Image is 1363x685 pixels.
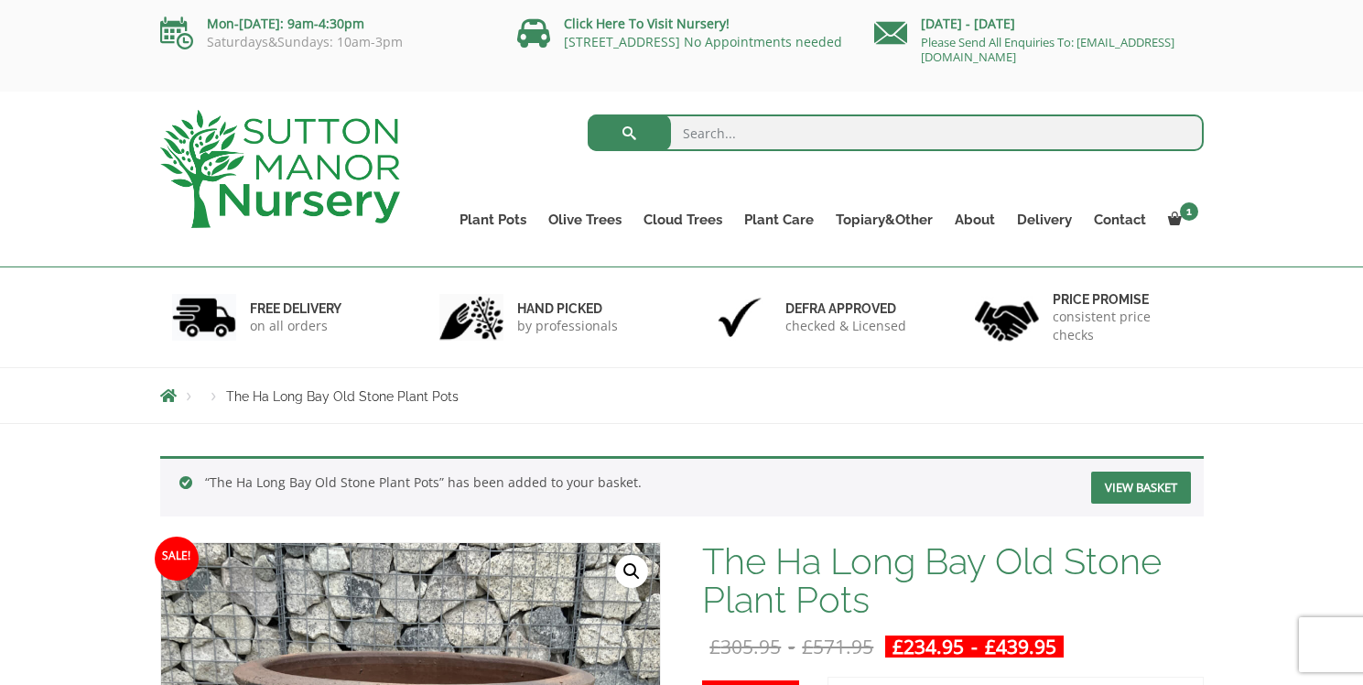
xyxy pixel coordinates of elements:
[517,300,618,317] h6: hand picked
[802,634,813,659] span: £
[1157,207,1204,233] a: 1
[449,207,537,233] a: Plant Pots
[226,389,459,404] span: The Ha Long Bay Old Stone Plant Pots
[709,634,781,659] bdi: 305.95
[944,207,1006,233] a: About
[708,294,772,341] img: 3.jpg
[1053,291,1192,308] h6: Price promise
[702,542,1203,619] h1: The Ha Long Bay Old Stone Plant Pots
[439,294,503,341] img: 2.jpg
[160,110,400,228] img: logo
[892,634,903,659] span: £
[1180,202,1198,221] span: 1
[160,13,490,35] p: Mon-[DATE]: 9am-4:30pm
[564,33,842,50] a: [STREET_ADDRESS] No Appointments needed
[874,13,1204,35] p: [DATE] - [DATE]
[1091,472,1191,504] a: View basket
[588,114,1204,151] input: Search...
[160,456,1204,516] div: “The Ha Long Bay Old Stone Plant Pots” has been added to your basket.
[892,634,964,659] bdi: 234.95
[785,300,906,317] h6: Defra approved
[785,317,906,335] p: checked & Licensed
[921,34,1174,65] a: Please Send All Enquiries To: [EMAIL_ADDRESS][DOMAIN_NAME]
[250,317,341,335] p: on all orders
[1083,207,1157,233] a: Contact
[1006,207,1083,233] a: Delivery
[802,634,873,659] bdi: 571.95
[702,636,881,658] del: -
[250,300,341,317] h6: FREE DELIVERY
[975,289,1039,345] img: 4.jpg
[517,317,618,335] p: by professionals
[160,35,490,49] p: Saturdays&Sundays: 10am-3pm
[564,15,730,32] a: Click Here To Visit Nursery!
[615,555,648,588] a: View full-screen image gallery
[885,636,1064,658] ins: -
[985,634,1056,659] bdi: 439.95
[160,388,1204,403] nav: Breadcrumbs
[1053,308,1192,344] p: consistent price checks
[709,634,720,659] span: £
[733,207,825,233] a: Plant Care
[537,207,633,233] a: Olive Trees
[633,207,733,233] a: Cloud Trees
[155,537,199,581] span: Sale!
[172,294,236,341] img: 1.jpg
[825,207,944,233] a: Topiary&Other
[985,634,996,659] span: £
